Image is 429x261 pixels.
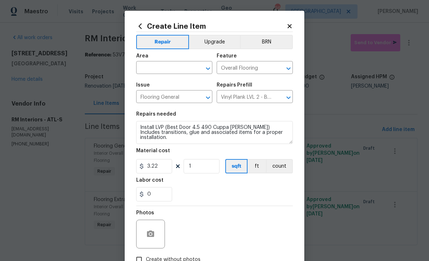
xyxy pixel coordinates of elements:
[240,35,293,49] button: BRN
[225,159,248,173] button: sqft
[217,83,252,88] h5: Repairs Prefill
[136,35,189,49] button: Repair
[283,64,294,74] button: Open
[189,35,240,49] button: Upgrade
[136,210,154,215] h5: Photos
[283,93,294,103] button: Open
[136,112,176,117] h5: Repairs needed
[248,159,266,173] button: ft
[136,83,150,88] h5: Issue
[136,22,286,30] h2: Create Line Item
[266,159,293,173] button: count
[217,53,237,59] h5: Feature
[136,53,148,59] h5: Area
[136,178,163,183] h5: Labor cost
[203,64,213,74] button: Open
[136,121,293,144] textarea: Install LVP (Best Door 4.5 490 Cuppa [PERSON_NAME]) Includes transitions, glue and associated ite...
[136,148,170,153] h5: Material cost
[203,93,213,103] button: Open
